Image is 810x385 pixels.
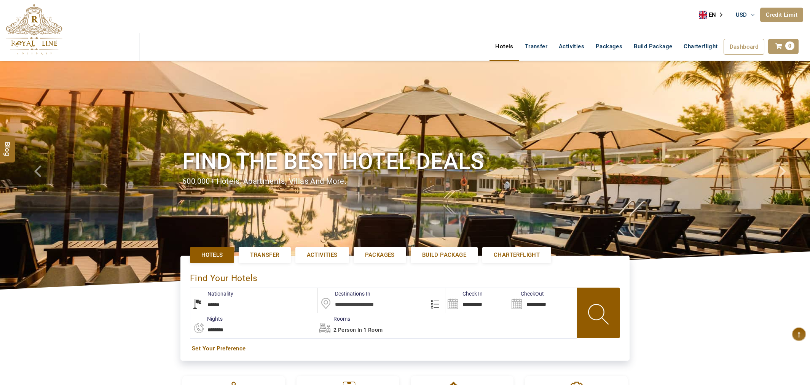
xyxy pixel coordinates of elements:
a: Packages [590,39,628,54]
a: Activities [295,247,349,263]
input: Search [509,288,573,313]
a: Packages [354,247,406,263]
a: Hotels [190,247,234,263]
a: Activities [553,39,590,54]
span: USD [736,11,747,18]
span: Transfer [250,251,279,259]
span: Dashboard [730,43,759,50]
span: Blog [3,142,13,148]
a: Set Your Preference [192,345,618,353]
a: EN [699,9,728,21]
a: Charterflight [482,247,551,263]
a: Build Package [628,39,678,54]
h1: Find the best hotel deals [182,147,628,176]
input: Search [445,288,509,313]
label: Check In [445,290,483,297]
label: CheckOut [509,290,544,297]
span: Packages [365,251,395,259]
label: nights [190,315,223,323]
a: Build Package [411,247,478,263]
span: Build Package [422,251,466,259]
a: Charterflight [678,39,723,54]
label: Rooms [316,315,350,323]
a: Transfer [239,247,290,263]
a: 0 [768,39,799,54]
span: Activities [307,251,338,259]
span: Charterflight [494,251,540,259]
div: 600,000+ hotels, apartments, villas and more. [182,176,628,187]
span: 2 Person in 1 Room [333,327,383,333]
a: Credit Limit [760,8,803,22]
div: Language [699,9,728,21]
span: Hotels [201,251,223,259]
span: 0 [785,41,794,50]
div: Find Your Hotels [190,265,620,288]
span: Charterflight [684,43,718,50]
a: Transfer [519,39,553,54]
img: The Royal Line Holidays [6,3,62,55]
label: Destinations In [318,290,370,297]
label: Nationality [190,290,233,297]
a: Hotels [490,39,519,54]
aside: Language selected: English [699,9,728,21]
